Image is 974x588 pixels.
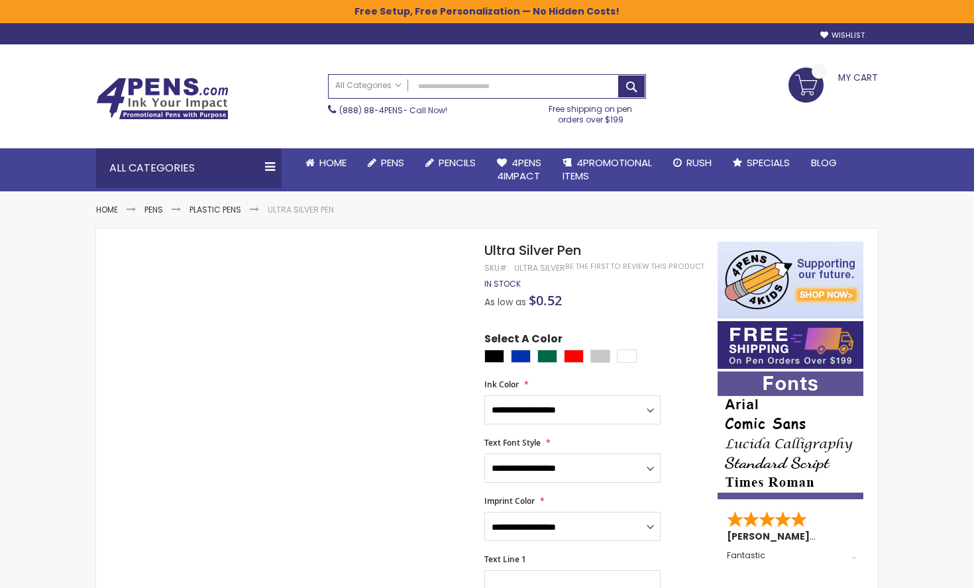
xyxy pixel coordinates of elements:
[484,295,526,309] span: As low as
[268,205,334,215] li: Ultra Silver Pen
[96,204,118,215] a: Home
[189,204,241,215] a: Plastic Pens
[718,321,863,369] img: Free shipping on orders over $199
[563,156,652,183] span: 4PROMOTIONAL ITEMS
[357,148,415,177] a: Pens
[484,241,581,260] span: Ultra Silver Pen
[295,148,357,177] a: Home
[590,350,610,363] div: Silver
[537,350,557,363] div: Dark Green
[381,156,404,170] span: Pens
[319,156,347,170] span: Home
[439,156,476,170] span: Pencils
[747,156,790,170] span: Specials
[339,105,447,116] span: - Call Now!
[415,148,486,177] a: Pencils
[484,279,521,289] div: Availability
[339,105,403,116] a: (888) 88-4PENS
[529,291,562,309] span: $0.52
[484,262,509,273] strong: SKU
[484,332,563,350] span: Select A Color
[565,262,704,271] a: Be the first to review this product
[497,156,541,183] span: 4Pens 4impact
[514,263,565,273] div: Ultra Silver
[144,204,163,215] a: Pens
[484,554,526,565] span: Text Line 1
[484,379,519,390] span: Ink Color
[484,495,535,507] span: Imprint Color
[811,156,837,170] span: Blog
[484,278,521,289] span: In stock
[800,148,847,177] a: Blog
[335,80,402,91] span: All Categories
[722,148,800,177] a: Specials
[484,437,541,448] span: Text Font Style
[535,99,647,125] div: Free shipping on pen orders over $199
[663,148,722,177] a: Rush
[96,148,282,188] div: All Categories
[820,30,865,40] a: Wishlist
[486,148,552,191] a: 4Pens4impact
[564,350,584,363] div: Red
[617,350,637,363] div: White
[96,77,229,120] img: 4Pens Custom Pens and Promotional Products
[552,148,663,191] a: 4PROMOTIONALITEMS
[718,371,863,499] img: font-personalization-examples
[329,75,408,97] a: All Categories
[686,156,712,170] span: Rush
[511,350,531,363] div: Blue
[484,350,504,363] div: Black
[718,242,863,318] img: 4pens 4 kids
